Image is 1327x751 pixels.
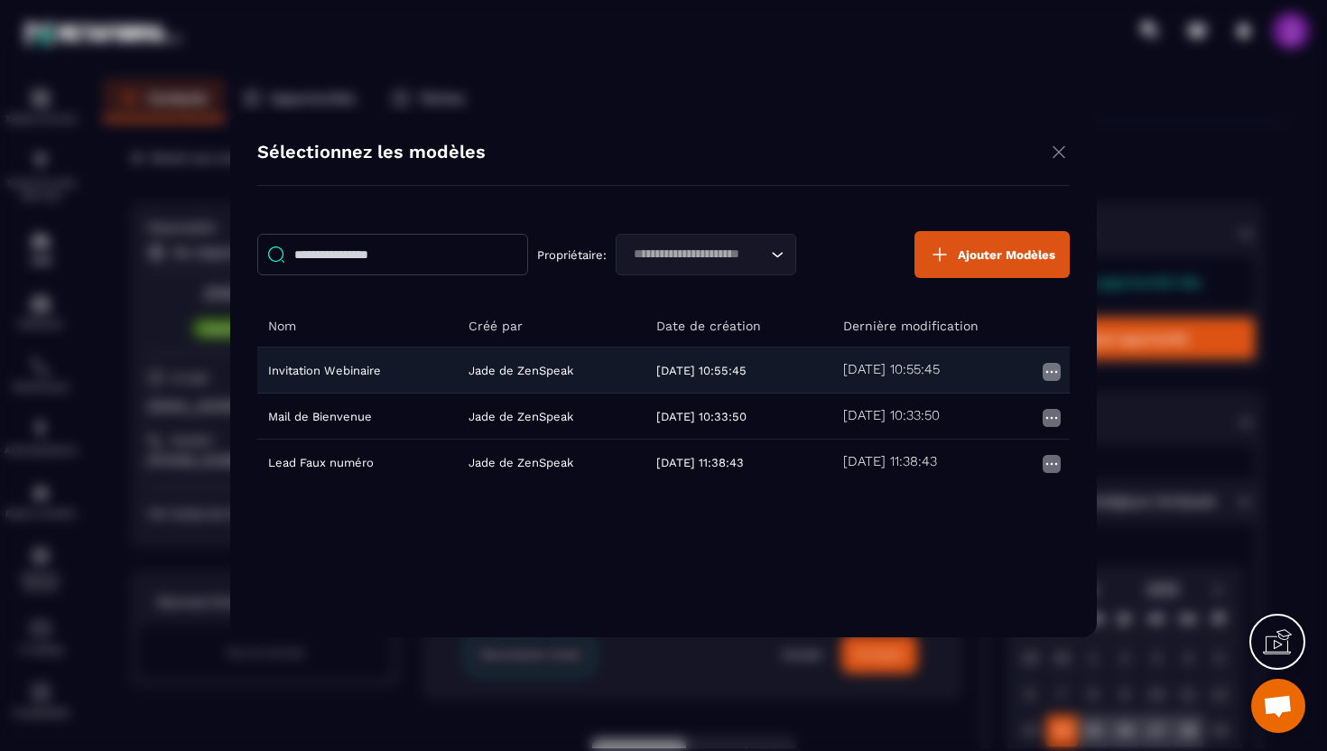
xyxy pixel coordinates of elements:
img: more icon [1041,407,1063,429]
td: Jade de ZenSpeak [458,348,645,394]
td: Lead Faux numéro [257,440,458,486]
h4: Sélectionnez les modèles [257,141,486,167]
img: close [1048,141,1070,163]
img: plus [929,244,951,265]
td: [DATE] 10:55:45 [645,348,833,394]
span: Ajouter Modèles [958,248,1055,262]
th: Date de création [645,305,833,348]
td: Jade de ZenSpeak [458,440,645,486]
h5: [DATE] 10:33:50 [843,407,940,425]
img: more icon [1041,361,1063,383]
th: Créé par [458,305,645,348]
h5: [DATE] 11:38:43 [843,453,937,471]
input: Search for option [627,245,766,264]
img: more icon [1041,453,1063,475]
th: Nom [257,305,458,348]
button: Ajouter Modèles [914,231,1070,278]
div: Ouvrir le chat [1251,679,1305,733]
td: Invitation Webinaire [257,348,458,394]
p: Propriétaire: [537,248,607,262]
td: Mail de Bienvenue [257,394,458,440]
td: Jade de ZenSpeak [458,394,645,440]
td: [DATE] 11:38:43 [645,440,833,486]
div: Search for option [616,234,796,275]
td: [DATE] 10:33:50 [645,394,833,440]
th: Dernière modification [832,305,1070,348]
h5: [DATE] 10:55:45 [843,361,940,379]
